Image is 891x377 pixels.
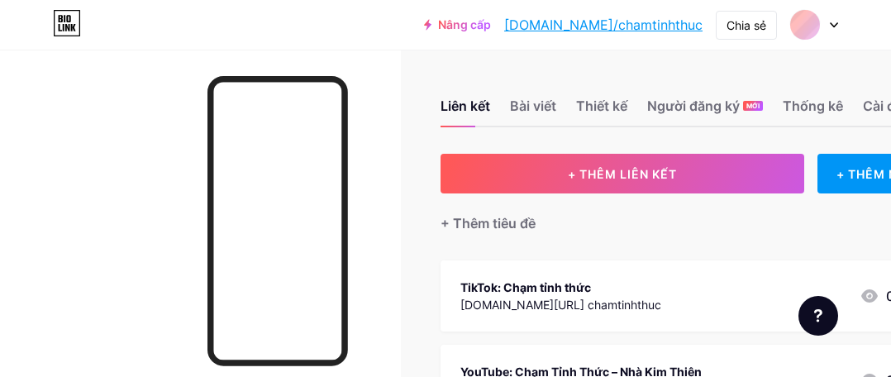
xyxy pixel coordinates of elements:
[504,15,703,35] a: [DOMAIN_NAME]/chamtinhthuc
[504,17,703,33] font: [DOMAIN_NAME]/chamtinhthuc
[510,98,556,114] font: Bài viết
[727,18,766,32] font: Chia sẻ
[647,98,740,114] font: Người đăng ký
[441,154,804,193] button: + THÊM LIÊN KẾT
[460,298,661,312] font: [DOMAIN_NAME][URL] chamtinhthuc
[460,280,591,294] font: TikTok: Chạm tỉnh thức
[438,17,491,31] font: Nâng cấp
[568,167,677,181] font: + THÊM LIÊN KẾT
[441,215,536,231] font: + Thêm tiêu đề
[783,98,843,114] font: Thống kê
[441,98,490,114] font: Liên kết
[576,98,627,114] font: Thiết kế
[746,102,760,110] font: MỚI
